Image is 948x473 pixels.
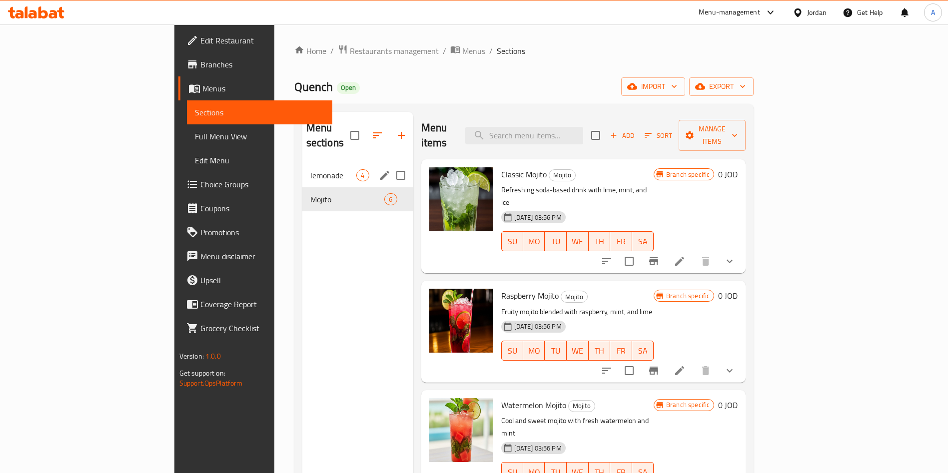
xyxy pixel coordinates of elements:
[200,226,325,238] span: Promotions
[187,124,333,148] a: Full Menu View
[549,344,563,358] span: TU
[421,120,454,150] h2: Menu items
[429,167,493,231] img: Classic Mojito
[595,249,619,273] button: sort-choices
[619,360,640,381] span: Select to update
[365,123,389,147] span: Sort sections
[205,350,221,363] span: 1.0.0
[571,344,585,358] span: WE
[302,159,413,215] nav: Menu sections
[636,234,650,249] span: SA
[178,76,333,100] a: Menus
[549,169,575,181] span: Mojito
[662,170,714,179] span: Branch specific
[569,400,595,412] span: Mojito
[178,172,333,196] a: Choice Groups
[344,125,365,146] span: Select all sections
[718,398,738,412] h6: 0 JOD
[694,359,718,383] button: delete
[200,274,325,286] span: Upsell
[679,120,746,151] button: Manage items
[497,45,525,57] span: Sections
[567,231,589,251] button: WE
[510,213,566,222] span: [DATE] 03:56 PM
[294,44,754,57] nav: breadcrumb
[178,28,333,52] a: Edit Restaurant
[593,234,607,249] span: TH
[385,195,396,204] span: 6
[724,365,736,377] svg: Show Choices
[527,344,541,358] span: MO
[200,298,325,310] span: Coverage Report
[200,202,325,214] span: Coupons
[585,125,606,146] span: Select section
[195,154,325,166] span: Edit Menu
[614,344,628,358] span: FR
[200,322,325,334] span: Grocery Checklist
[489,45,493,57] li: /
[501,341,523,361] button: SU
[674,365,686,377] a: Edit menu item
[638,128,679,143] span: Sort items
[636,344,650,358] span: SA
[501,306,654,318] p: Fruity mojito blended with raspberry, mint, and lime
[632,231,654,251] button: SA
[338,44,439,57] a: Restaurants management
[200,250,325,262] span: Menu disclaimer
[501,398,566,413] span: Watermelon Mojito
[697,80,746,93] span: export
[178,196,333,220] a: Coupons
[642,249,666,273] button: Branch-specific-item
[356,169,369,181] div: items
[506,344,519,358] span: SU
[179,377,243,390] a: Support.OpsPlatform
[178,52,333,76] a: Branches
[527,234,541,249] span: MO
[571,234,585,249] span: WE
[561,291,588,303] div: Mojito
[195,130,325,142] span: Full Menu View
[610,341,632,361] button: FR
[561,291,587,303] span: Mojito
[593,344,607,358] span: TH
[202,82,325,94] span: Menus
[501,167,547,182] span: Classic Mojito
[589,341,611,361] button: TH
[377,168,392,183] button: edit
[501,415,654,440] p: Cool and sweet mojito with fresh watermelon and mint
[931,7,935,18] span: A
[501,288,559,303] span: Raspberry Mojito
[443,45,446,57] li: /
[178,316,333,340] a: Grocery Checklist
[687,123,738,148] span: Manage items
[384,193,397,205] div: items
[310,169,357,181] span: lemonade
[718,167,738,181] h6: 0 JOD
[302,187,413,211] div: Mojito6
[645,130,672,141] span: Sort
[310,193,385,205] span: Mojito
[357,171,368,180] span: 4
[632,341,654,361] button: SA
[662,291,714,301] span: Branch specific
[619,251,640,272] span: Select to update
[429,289,493,353] img: Raspberry Mojito
[689,77,754,96] button: export
[807,7,827,18] div: Jordan
[350,45,439,57] span: Restaurants management
[178,244,333,268] a: Menu disclaimer
[179,367,225,380] span: Get support on:
[545,341,567,361] button: TU
[178,292,333,316] a: Coverage Report
[662,400,714,410] span: Branch specific
[614,234,628,249] span: FR
[642,359,666,383] button: Branch-specific-item
[621,77,685,96] button: import
[294,75,333,98] span: Quench
[178,268,333,292] a: Upsell
[178,220,333,244] a: Promotions
[606,128,638,143] button: Add
[510,322,566,331] span: [DATE] 03:56 PM
[523,341,545,361] button: MO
